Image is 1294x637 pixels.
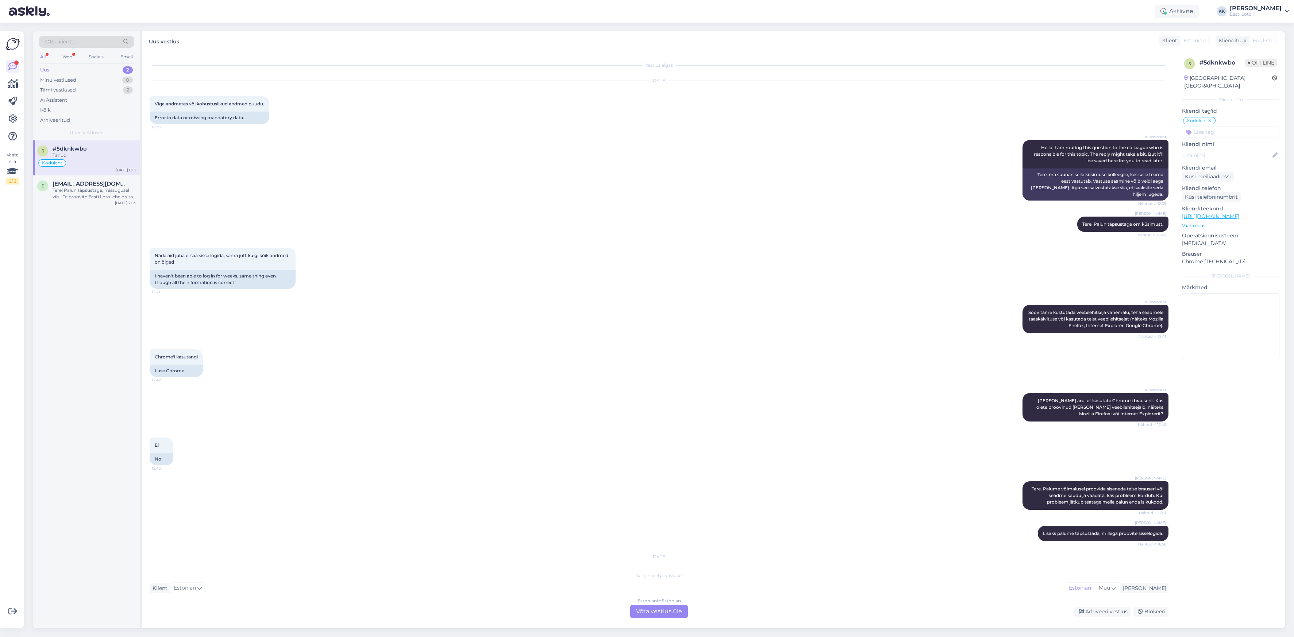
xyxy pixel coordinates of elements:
[155,354,198,360] span: Chrome'i kasutangi
[1230,5,1290,17] a: [PERSON_NAME]Eesti Loto
[115,200,136,206] div: [DATE] 7:53
[1253,37,1272,44] span: English
[150,584,167,592] div: Klient
[42,148,44,154] span: 5
[1199,58,1245,67] div: # 5dknkwbo
[1120,584,1166,592] div: [PERSON_NAME]
[1217,6,1227,16] div: KK
[1182,185,1279,192] p: Kliendi telefon
[1065,583,1095,594] div: Estonian
[39,52,47,62] div: All
[1139,334,1166,339] span: Nähtud ✓ 12:41
[155,101,264,106] span: Viga andmetes või kohustuslikud andmed puudu.
[1182,250,1279,258] p: Brauser
[1135,211,1166,216] span: [PERSON_NAME]
[1034,145,1164,163] span: Hello, I am routing this question to the colleague who is responsible for this topic. The reply m...
[1043,531,1163,536] span: Lisaks palume täpsustada, millega proovite sisselogida.
[45,38,74,46] span: Otsi kliente
[1182,151,1271,159] input: Lisa nimi
[40,66,50,74] div: Uus
[150,453,173,465] div: No
[1230,5,1282,11] div: [PERSON_NAME]
[1182,232,1279,240] p: Operatsioonisüsteem
[1135,520,1166,525] span: [PERSON_NAME]
[42,183,44,189] span: s
[122,77,133,84] div: 0
[174,584,196,592] span: Estonian
[123,66,133,74] div: 2
[1182,172,1234,182] div: Küsi meiliaadressi
[1230,11,1282,17] div: Eesti Loto
[6,178,19,185] div: 2 / 3
[155,253,289,265] span: Nädalaid juba ei saa sisse logida, sama jutt kuigi kõik andmed on õiged
[150,270,296,289] div: I haven't been able to log in for weeks, same thing even though all the information is correct
[1139,387,1166,393] span: AI Assistent
[1216,37,1247,44] div: Klienditugi
[1023,168,1168,201] div: Tere, ma suunan selle küsimuse kolleegile, kes selle teema eest vastutab. Vastuse saamine võib ve...
[150,554,1168,560] div: [DATE]
[40,117,70,124] div: Arhiveeritud
[1135,475,1166,481] span: [PERSON_NAME]
[1155,5,1199,18] div: Aktiivne
[1184,74,1272,90] div: [GEOGRAPHIC_DATA], [GEOGRAPHIC_DATA]
[87,52,105,62] div: Socials
[1133,607,1168,617] div: Blokeeri
[1182,213,1239,220] a: [URL][DOMAIN_NAME]
[152,466,179,471] span: 12:43
[1182,258,1279,265] p: Chrome [TECHNICAL_ID]
[40,77,76,84] div: Minu vestlused
[1182,273,1279,279] div: [PERSON_NAME]
[1036,398,1164,416] span: [PERSON_NAME] aru, et kasutate Chrome'i brauserit. Kas olete proovinud [PERSON_NAME] veebilehitse...
[40,106,51,114] div: Kõik
[155,442,159,448] span: Ei
[1138,541,1166,547] span: Nähtud ✓ 16:56
[1139,510,1166,516] span: Nähtud ✓ 16:51
[70,129,104,136] span: Uued vestlused
[1028,310,1164,328] span: Soovitame kustutada veebilehitseja vahemälu, teha seadmele taaskäivituse või kasutada teist veebi...
[150,62,1168,69] div: Vestlus algas
[1182,127,1279,137] input: Lisa tag
[1245,59,1277,67] span: Offline
[53,152,136,159] div: Tänud
[53,145,87,152] span: #5dknkwbo
[1183,37,1206,44] span: Estonian
[1187,119,1207,123] span: Koduleht
[152,124,179,130] span: 12:39
[150,112,269,124] div: Error in data or missing mandatory data.
[152,377,179,383] span: 12:42
[40,86,76,94] div: Tiimi vestlused
[1099,584,1110,591] span: Muu
[119,52,134,62] div: Email
[638,598,681,604] div: Estonian to Estonian
[150,572,1168,579] div: Valige keel ja vastake
[152,289,179,295] span: 12:41
[1182,140,1279,148] p: Kliendi nimi
[1182,222,1279,229] p: Vaata edasi ...
[149,36,179,46] label: Uus vestlus
[150,77,1168,84] div: [DATE]
[53,180,128,187] span: silvipihlak50@gmai.com
[40,97,67,104] div: AI Assistent
[1139,134,1166,140] span: AI Assistent
[1182,192,1241,202] div: Küsi telefoninumbrit
[61,52,74,62] div: Web
[1182,107,1279,115] p: Kliendi tag'id
[123,86,133,94] div: 2
[1182,240,1279,247] p: [MEDICAL_DATA]
[42,161,62,165] span: Koduleht
[1032,486,1164,505] span: Tere. Palume võimalusel proovida siseneda teise brauseri või seadme kaudu ja vaadata, kas problee...
[6,152,19,185] div: Vaata siia
[1138,422,1166,427] span: Nähtud ✓ 12:42
[1182,284,1279,291] p: Märkmed
[1159,37,1177,44] div: Klient
[1138,201,1166,206] span: Nähtud ✓ 12:39
[150,365,203,377] div: I use Chrome.
[1189,61,1191,66] span: 5
[1182,164,1279,172] p: Kliendi email
[1182,205,1279,213] p: Klienditeekond
[630,605,688,618] div: Võta vestlus üle
[1139,299,1166,304] span: AI Assistent
[1074,607,1131,617] div: Arhiveeri vestlus
[1082,221,1163,227] span: Tere. Palun täpsustage om küsimust.
[1182,96,1279,103] div: Kliendi info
